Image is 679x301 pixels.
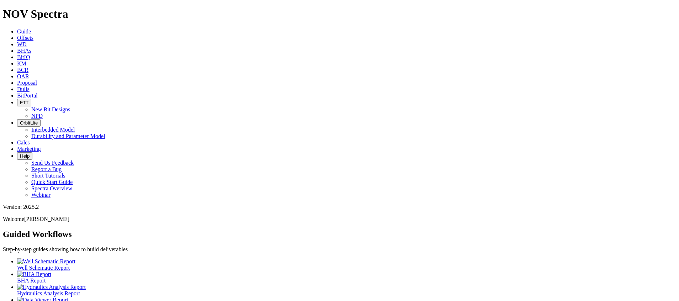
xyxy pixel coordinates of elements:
[17,271,676,284] a: BHA Report BHA Report
[17,41,27,47] a: WD
[17,73,29,79] a: OAR
[31,179,73,185] a: Quick Start Guide
[17,146,41,152] a: Marketing
[3,216,676,222] p: Welcome
[17,284,676,296] a: Hydraulics Analysis Report Hydraulics Analysis Report
[20,120,38,126] span: OrbitLite
[17,271,51,278] img: BHA Report
[17,60,26,67] a: KM
[31,192,51,198] a: Webinar
[31,185,72,191] a: Spectra Overview
[17,265,70,271] span: Well Schematic Report
[31,160,74,166] a: Send Us Feedback
[3,204,676,210] div: Version: 2025.2
[17,80,37,86] a: Proposal
[17,258,676,271] a: Well Schematic Report Well Schematic Report
[31,173,65,179] a: Short Tutorials
[17,93,38,99] a: BitPortal
[17,119,41,127] button: OrbitLite
[31,166,62,172] a: Report a Bug
[17,54,30,60] a: BitIQ
[17,139,30,146] a: Calcs
[17,258,75,265] img: Well Schematic Report
[3,246,676,253] p: Step-by-step guides showing how to build deliverables
[24,216,69,222] span: [PERSON_NAME]
[17,284,86,290] img: Hydraulics Analysis Report
[20,153,30,159] span: Help
[31,127,75,133] a: Interbedded Model
[17,290,80,296] span: Hydraulics Analysis Report
[31,113,43,119] a: NPD
[17,99,31,106] button: FTT
[3,7,676,21] h1: NOV Spectra
[17,152,32,160] button: Help
[20,100,28,105] span: FTT
[17,28,31,35] a: Guide
[17,35,33,41] a: Offsets
[31,133,105,139] a: Durability and Parameter Model
[17,86,30,92] a: Dulls
[3,229,676,239] h2: Guided Workflows
[17,278,46,284] span: BHA Report
[17,48,31,54] a: BHAs
[31,106,70,112] a: New Bit Designs
[17,67,28,73] a: BCR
